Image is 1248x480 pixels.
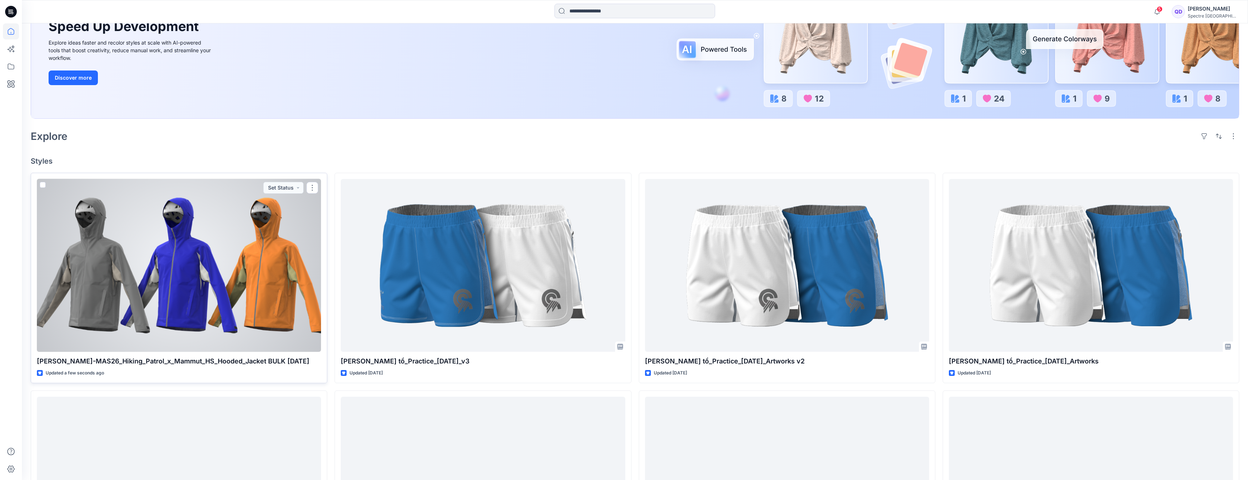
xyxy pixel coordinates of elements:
p: [PERSON_NAME]-MAS26_Hiking_Patrol_x_Mammut_HS_Hooded_Jacket BULK [DATE] [37,356,321,366]
p: [PERSON_NAME] tồ_Practice_[DATE]_Artworks v2 [645,356,929,366]
a: Quang tồ_Practice_4Sep2025_v3 [341,179,625,352]
a: Quang tồ_Practice_4Sep2025_Artworks v2 [645,179,929,352]
p: Updated [DATE] [350,369,383,377]
button: Discover more [49,71,98,85]
div: [PERSON_NAME] [1188,4,1239,13]
h4: Styles [31,157,1239,165]
p: Updated [DATE] [958,369,991,377]
a: Quang Doan-MAS26_Hiking_Patrol_x_Mammut_HS_Hooded_Jacket BULK 18.9.25 [37,179,321,352]
p: [PERSON_NAME] tồ_Practice_[DATE]_Artworks [949,356,1233,366]
div: Explore ideas faster and recolor styles at scale with AI-powered tools that boost creativity, red... [49,39,213,62]
p: [PERSON_NAME] tồ_Practice_[DATE]_v3 [341,356,625,366]
h2: Explore [31,130,68,142]
a: Quang tồ_Practice_4Sep2025_Artworks [949,179,1233,352]
span: 5 [1157,6,1163,12]
div: Spectre [GEOGRAPHIC_DATA] [1188,13,1239,19]
p: Updated [DATE] [654,369,687,377]
p: Updated a few seconds ago [46,369,104,377]
a: Discover more [49,71,213,85]
div: QD [1172,5,1185,18]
